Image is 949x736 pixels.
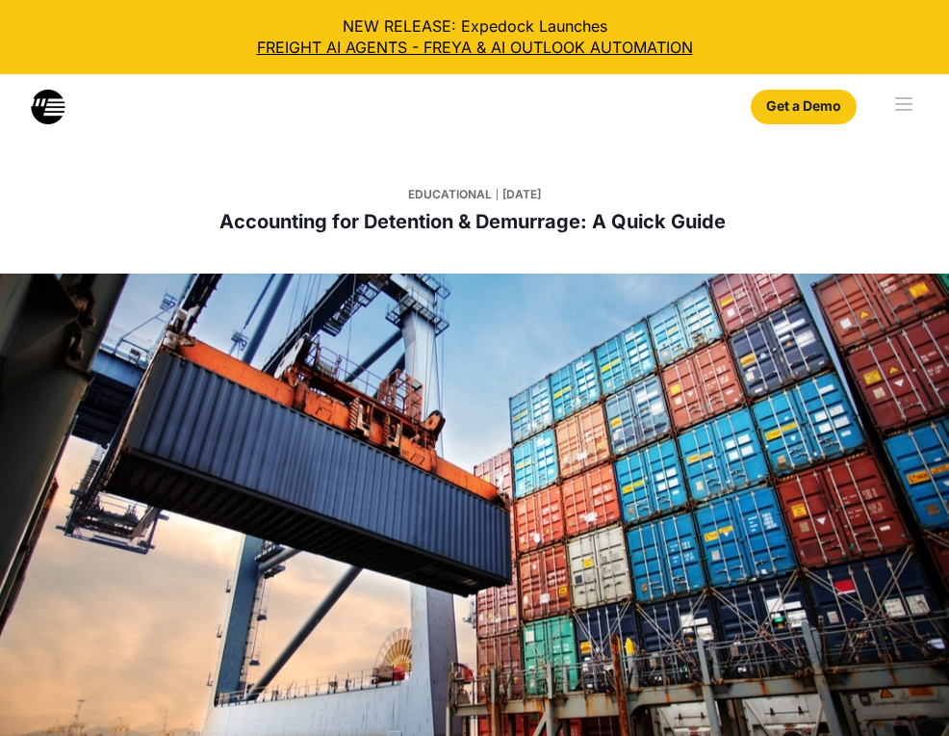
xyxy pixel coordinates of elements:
a: Get a Demo [751,90,857,124]
a: FREIGHT AI AGENTS - FREYA & AI OUTLOOK AUTOMATION [15,37,934,58]
h1: Accounting for Detention & Demurrage: A Quick Guide [219,208,730,235]
div: Educational [408,181,492,208]
div: [DATE] [502,181,541,208]
div: NEW RELEASE: Expedock Launches [15,15,934,59]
